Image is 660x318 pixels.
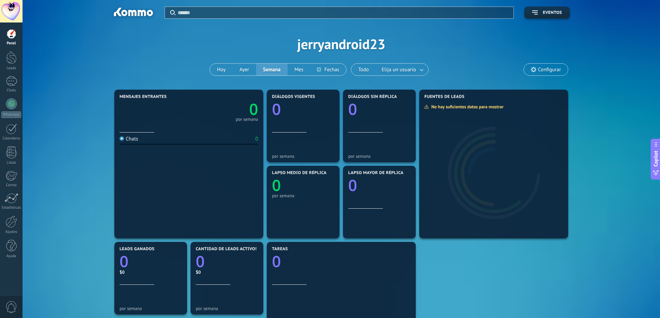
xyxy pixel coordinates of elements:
button: Todo [351,64,376,75]
button: Eventos [524,7,570,19]
a: 0 [272,251,411,272]
button: Mes [288,64,310,75]
div: No hay suficientes datos para mostrar [424,104,508,110]
div: Panel [1,41,21,46]
div: por semana [272,193,334,198]
div: 0 [255,136,258,142]
div: Ayuda [1,254,21,258]
span: Leads ganados [120,247,155,252]
button: Semana [256,64,288,75]
div: Correo [1,183,21,188]
div: por semana [120,306,182,311]
div: WhatsApp [1,111,21,118]
div: $0 [120,269,182,275]
span: Lapso mayor de réplica [348,171,403,175]
span: Eventos [543,10,562,15]
div: Estadísticas [1,206,21,210]
text: 0 [272,175,281,196]
text: 0 [348,175,357,196]
span: Copilot [652,151,659,166]
span: Fuentes de leads [424,94,465,99]
a: 0 [196,251,258,272]
div: por semana [196,306,258,311]
span: Elija un usuario [380,65,417,74]
button: Fechas [310,64,346,75]
button: Hoy [210,64,232,75]
span: Tareas [272,247,288,252]
text: 0 [120,251,129,272]
a: 0 [189,99,258,120]
div: Chats [1,88,21,93]
div: Ajustes [1,230,21,234]
text: 0 [272,251,281,272]
div: $0 [196,269,258,275]
text: 0 [272,99,281,120]
span: Lapso medio de réplica [272,171,327,175]
span: Cantidad de leads activos [196,247,258,252]
div: por semana [348,154,411,159]
button: Elija un usuario [376,64,428,75]
div: por semana [272,154,334,159]
div: Chats [120,136,138,142]
div: Leads [1,66,21,71]
text: 0 [348,99,357,120]
div: Listas [1,161,21,165]
span: Configurar [538,67,561,73]
button: Ayer [232,64,256,75]
span: Diálogos vigentes [272,94,315,99]
div: Calendario [1,136,21,141]
a: 0 [120,251,182,272]
div: por semana [236,118,258,121]
text: 0 [249,99,258,120]
span: Diálogos sin réplica [348,94,397,99]
img: Chats [120,136,124,141]
text: 0 [196,251,205,272]
span: Mensajes entrantes [120,94,167,99]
